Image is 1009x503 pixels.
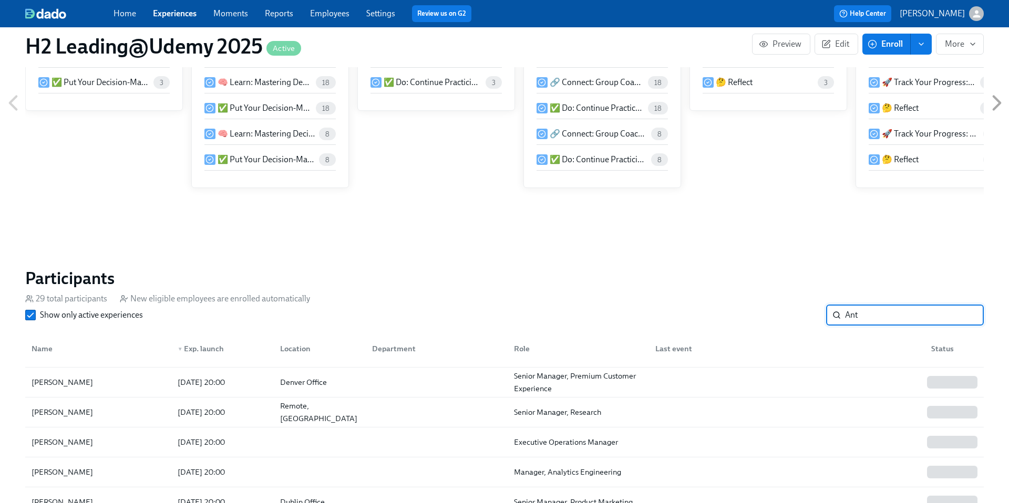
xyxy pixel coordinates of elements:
[882,102,919,114] p: 🤔 Reflect
[506,338,647,359] div: Role
[870,39,903,49] span: Enroll
[114,8,136,18] a: Home
[169,338,272,359] div: ▼Exp. launch
[218,154,315,165] p: ✅ Put Your Decision-Making Skills into Practice
[276,376,364,389] div: Denver Office
[651,130,668,138] span: 8
[319,130,336,138] span: 8
[218,128,315,140] p: 🧠 Learn: Mastering Decision Making
[25,457,984,487] div: [PERSON_NAME][DATE] 20:00Manager, Analytics Engineering
[316,104,336,112] span: 18
[173,466,272,478] div: [DATE] 20:00
[815,34,858,55] button: Edit
[882,77,976,88] p: 🚀 Track Your Progress: Decision Making Post Skills Survey
[510,466,647,478] div: Manager, Analytics Engineering
[862,34,911,55] button: Enroll
[364,338,506,359] div: Department
[983,130,1000,138] span: 8
[839,8,886,19] span: Help Center
[27,466,169,478] div: [PERSON_NAME]
[761,39,801,49] span: Preview
[276,400,364,425] div: Remote, [GEOGRAPHIC_DATA]
[272,338,364,359] div: Location
[550,154,647,165] p: ✅ Do: Continue Practicing Your Skills
[510,406,647,418] div: Senior Manager, Research
[27,342,169,355] div: Name
[173,342,272,355] div: Exp. launch
[218,102,312,114] p: ✅ Put Your Decision-Making Skills into Practice
[510,342,647,355] div: Role
[218,77,312,88] p: 🧠 Learn: Mastering Decision Making
[25,368,984,397] div: [PERSON_NAME][DATE] 20:00Denver OfficeSenior Manager, Premium Customer Experience
[27,436,169,448] div: [PERSON_NAME]
[936,34,984,55] button: More
[486,79,502,87] span: 3
[550,77,644,88] p: 🔗 Connect: Group Coaching Session #1
[27,406,169,418] div: [PERSON_NAME]
[980,104,1000,112] span: 18
[911,34,932,55] button: enroll
[510,436,647,448] div: Executive Operations Manager
[648,104,668,112] span: 18
[923,338,982,359] div: Status
[266,45,301,53] span: Active
[173,436,272,448] div: [DATE] 20:00
[550,128,647,140] p: 🔗 Connect: Group Coaching Session #1
[319,156,336,164] span: 8
[945,39,975,49] span: More
[366,8,395,18] a: Settings
[316,79,336,87] span: 18
[265,8,293,18] a: Reports
[900,6,984,21] button: [PERSON_NAME]
[25,293,107,305] div: 29 total participants
[752,34,810,55] button: Preview
[173,376,272,389] div: [DATE] 20:00
[276,342,364,355] div: Location
[882,128,979,140] p: 🚀 Track Your Progress: Decision Making Post Skills Survey
[845,305,984,326] input: Search by name
[25,268,984,289] h2: Participants
[384,77,481,88] p: ✅ Do: Continue Practicing Your Skills
[213,8,248,18] a: Moments
[153,79,170,87] span: 3
[153,8,197,18] a: Experiences
[900,8,965,19] p: [PERSON_NAME]
[310,8,349,18] a: Employees
[651,156,668,164] span: 8
[550,102,644,114] p: ✅ Do: Continue Practicing Your Skills
[27,376,169,389] div: [PERSON_NAME]
[823,39,849,49] span: Edit
[25,8,66,19] img: dado
[52,77,149,88] p: ✅ Put Your Decision-Making Skills into Practice
[651,342,923,355] div: Last event
[647,338,923,359] div: Last event
[178,347,183,352] span: ▼
[716,77,753,88] p: 🤔 Reflect
[648,79,668,87] span: 18
[980,79,1000,87] span: 18
[882,154,919,165] p: 🤔 Reflect
[25,34,301,59] h1: H2 Leading@Udemy 2025
[120,293,310,305] div: New eligible employees are enrolled automatically
[983,156,1000,164] span: 8
[818,79,834,87] span: 3
[40,309,143,321] span: Show only active experiences
[417,8,466,19] a: Review us on G2
[25,8,114,19] a: dado
[834,5,891,22] button: Help Center
[27,338,169,359] div: Name
[368,342,506,355] div: Department
[25,397,984,427] div: [PERSON_NAME][DATE] 20:00Remote, [GEOGRAPHIC_DATA]Senior Manager, Research
[510,370,647,395] div: Senior Manager, Premium Customer Experience
[412,5,471,22] button: Review us on G2
[173,406,272,418] div: [DATE] 20:00
[927,342,982,355] div: Status
[25,427,984,457] div: [PERSON_NAME][DATE] 20:00Executive Operations Manager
